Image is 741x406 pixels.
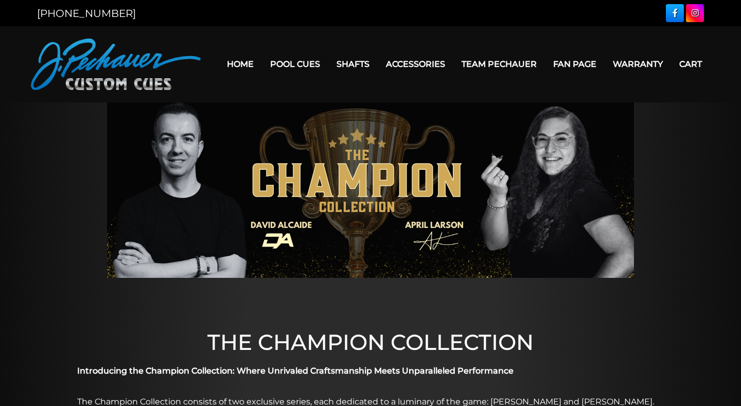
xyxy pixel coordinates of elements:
a: Accessories [378,51,453,77]
img: Pechauer Custom Cues [31,39,201,90]
strong: Introducing the Champion Collection: Where Unrivaled Craftsmanship Meets Unparalleled Performance [77,366,514,376]
a: Warranty [605,51,671,77]
a: Pool Cues [262,51,328,77]
a: [PHONE_NUMBER] [37,7,136,20]
a: Cart [671,51,710,77]
a: Home [219,51,262,77]
a: Team Pechauer [453,51,545,77]
a: Shafts [328,51,378,77]
a: Fan Page [545,51,605,77]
